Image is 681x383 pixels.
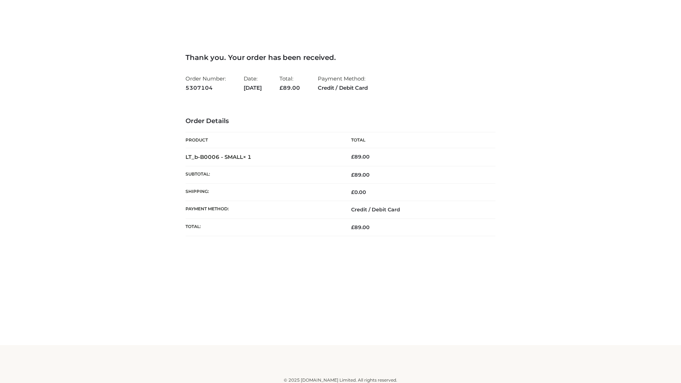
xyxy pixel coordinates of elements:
h3: Thank you. Your order has been received. [186,53,495,62]
strong: LT_b-B0006 - SMALL [186,154,251,160]
th: Total [340,132,495,148]
span: 89.00 [279,84,300,91]
strong: [DATE] [244,83,262,93]
strong: Credit / Debit Card [318,83,368,93]
li: Date: [244,72,262,94]
span: £ [351,154,354,160]
li: Order Number: [186,72,226,94]
span: £ [351,189,354,195]
span: 89.00 [351,172,370,178]
li: Total: [279,72,300,94]
span: £ [351,172,354,178]
td: Credit / Debit Card [340,201,495,218]
bdi: 89.00 [351,154,370,160]
bdi: 0.00 [351,189,366,195]
h3: Order Details [186,117,495,125]
span: £ [351,224,354,231]
th: Total: [186,218,340,236]
span: 89.00 [351,224,370,231]
strong: × 1 [243,154,251,160]
li: Payment Method: [318,72,368,94]
span: £ [279,84,283,91]
th: Product [186,132,340,148]
strong: 5307104 [186,83,226,93]
th: Shipping: [186,184,340,201]
th: Subtotal: [186,166,340,183]
th: Payment method: [186,201,340,218]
